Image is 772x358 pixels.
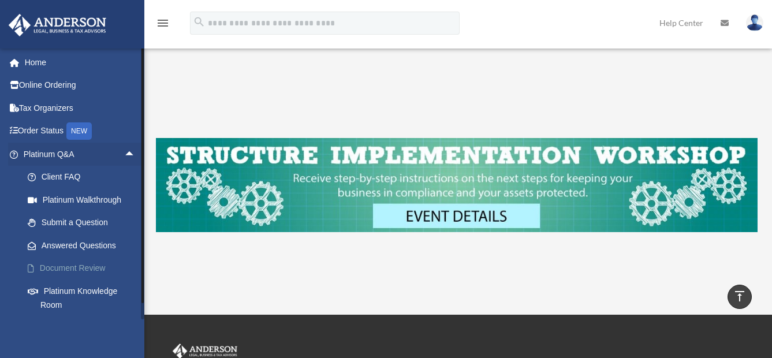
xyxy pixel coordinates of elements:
[16,211,153,234] a: Submit a Question
[16,257,153,280] a: Document Review
[8,120,153,143] a: Order StatusNEW
[16,316,153,353] a: Tax & Bookkeeping Packages
[156,16,170,30] i: menu
[8,96,153,120] a: Tax Organizers
[193,16,206,28] i: search
[8,74,153,97] a: Online Ordering
[16,279,153,316] a: Platinum Knowledge Room
[16,166,153,189] a: Client FAQ
[746,14,763,31] img: User Pic
[16,188,153,211] a: Platinum Walkthrough
[156,20,170,30] a: menu
[728,285,752,309] a: vertical_align_top
[124,143,147,166] span: arrow_drop_up
[5,14,110,36] img: Anderson Advisors Platinum Portal
[16,234,153,257] a: Answered Questions
[8,51,153,74] a: Home
[8,143,153,166] a: Platinum Q&Aarrow_drop_up
[66,122,92,140] div: NEW
[733,289,747,303] i: vertical_align_top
